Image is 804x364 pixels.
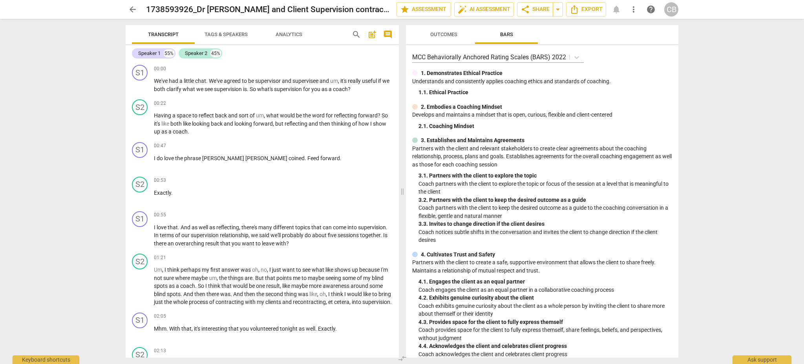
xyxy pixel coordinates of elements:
[566,2,606,16] button: Export
[244,291,256,297] span: then
[160,232,175,238] span: terms
[172,112,177,119] span: a
[170,121,183,127] span: both
[380,232,383,238] span: .
[282,78,292,84] span: and
[179,78,184,84] span: a
[184,78,195,84] span: little
[342,275,357,281] span: some
[421,136,524,145] p: 3. Establishes and Maintains Agreements
[280,112,296,119] span: would
[206,78,209,84] span: .
[340,155,342,161] span: .
[239,112,250,119] span: sort
[206,291,220,297] span: there
[256,112,264,119] span: Filler word
[258,267,261,273] span: ,
[175,232,181,238] span: of
[298,291,309,297] span: was
[191,275,209,281] span: maybe
[132,99,148,115] div: Change speaker
[265,291,284,297] span: second
[338,78,340,84] span: ,
[629,5,638,14] span: more_vert
[381,267,388,273] span: I'm
[250,112,256,119] span: of
[161,121,170,127] span: Filler word
[328,291,331,297] span: I
[331,291,344,297] span: think
[302,267,312,273] span: see
[171,190,173,196] span: .
[128,5,137,14] span: arrow_back
[644,2,658,16] a: Help
[311,224,323,230] span: that
[269,267,272,273] span: I
[359,267,381,273] span: because
[305,155,307,161] span: .
[733,355,791,364] div: Ask support
[517,2,553,16] button: Share
[132,142,148,158] div: Change speaker
[329,86,333,92] span: a
[163,275,175,281] span: sure
[169,283,176,289] span: as
[245,275,252,281] span: are
[138,49,161,57] div: Speaker 1
[646,5,656,14] span: help
[570,5,603,14] span: Export
[166,86,183,92] span: clarify
[272,267,282,273] span: just
[154,224,157,230] span: I
[383,232,387,238] span: Is
[311,86,322,92] span: you
[164,49,174,57] div: 55%
[181,267,202,273] span: perhaps
[382,78,389,84] span: we
[175,155,184,161] span: the
[242,78,248,84] span: to
[250,86,257,92] span: So
[184,155,202,161] span: phrase
[157,224,168,230] span: love
[291,283,309,289] span: maybe
[154,232,160,238] span: In
[247,86,250,92] span: .
[209,224,216,230] span: as
[183,121,192,127] span: like
[400,5,448,14] span: Assessment
[370,121,373,127] span: I
[308,275,325,281] span: maybe
[209,275,217,281] span: Filler word
[168,240,175,247] span: an
[664,2,678,16] button: CB
[191,232,220,238] span: supervision
[241,224,258,230] span: there's
[168,224,178,230] span: that
[216,224,239,230] span: reflecting
[242,240,256,247] span: want
[418,122,672,130] div: 2. 1. Coaching Mindset
[338,232,360,238] span: sessions
[154,78,169,84] span: We've
[372,275,384,281] span: blind
[454,2,514,16] button: AI Assessment
[285,121,309,127] span: reflecting
[367,30,377,39] span: post_add
[221,283,233,289] span: that
[382,28,394,41] button: Show/Hide comments
[275,121,285,127] span: but
[352,121,358,127] span: of
[273,121,275,127] span: ,
[333,224,347,230] span: come
[500,31,513,37] span: Bars
[553,5,563,14] span: arrow_drop_down
[266,112,280,119] span: what
[412,145,672,169] p: Partners with the client and relevant stakeholders to create clear agreements about the coaching ...
[178,224,181,230] span: .
[282,232,305,238] span: probably
[219,275,228,281] span: the
[303,112,312,119] span: the
[418,204,672,220] p: Coach partners with the client to keep the desired outcome as a guide to the coaching conversatio...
